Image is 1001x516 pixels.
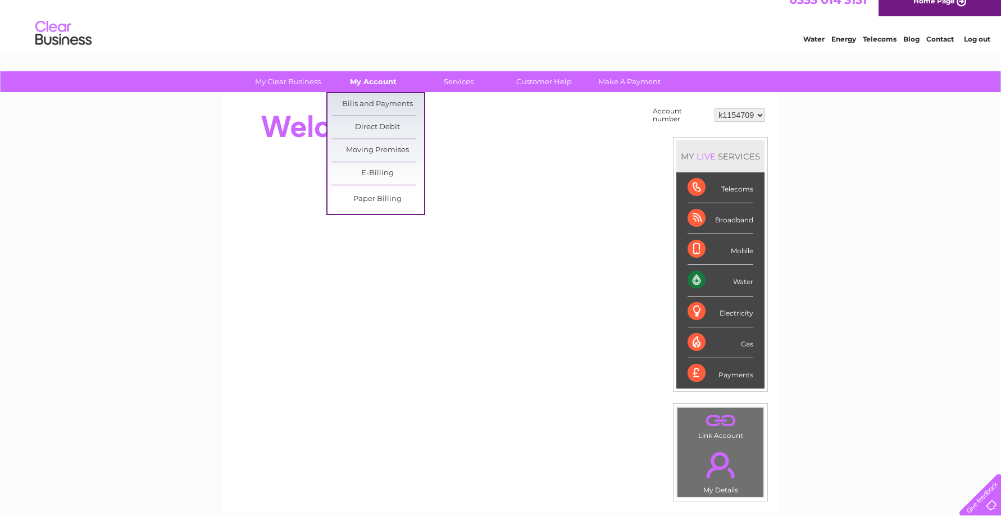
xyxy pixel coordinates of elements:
[331,188,424,211] a: Paper Billing
[242,71,334,92] a: My Clear Business
[688,358,753,389] div: Payments
[680,410,761,430] a: .
[688,265,753,296] div: Water
[688,327,753,358] div: Gas
[331,93,424,116] a: Bills and Payments
[677,442,764,497] td: My Details
[412,71,505,92] a: Services
[331,162,424,185] a: E-Billing
[926,48,954,56] a: Contact
[680,445,761,485] a: .
[677,407,764,442] td: Link Account
[35,29,92,63] img: logo.png
[688,203,753,234] div: Broadband
[236,6,767,54] div: Clear Business is a trading name of Verastar Limited (registered in [GEOGRAPHIC_DATA] No. 3667643...
[498,71,590,92] a: Customer Help
[789,6,867,20] a: 0333 014 3131
[694,151,718,162] div: LIVE
[676,140,765,172] div: MY SERVICES
[688,296,753,327] div: Electricity
[688,234,753,265] div: Mobile
[331,116,424,139] a: Direct Debit
[688,172,753,203] div: Telecoms
[331,139,424,162] a: Moving Premises
[327,71,420,92] a: My Account
[831,48,856,56] a: Energy
[903,48,920,56] a: Blog
[803,48,825,56] a: Water
[583,71,676,92] a: Make A Payment
[650,104,712,126] td: Account number
[964,48,990,56] a: Log out
[863,48,897,56] a: Telecoms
